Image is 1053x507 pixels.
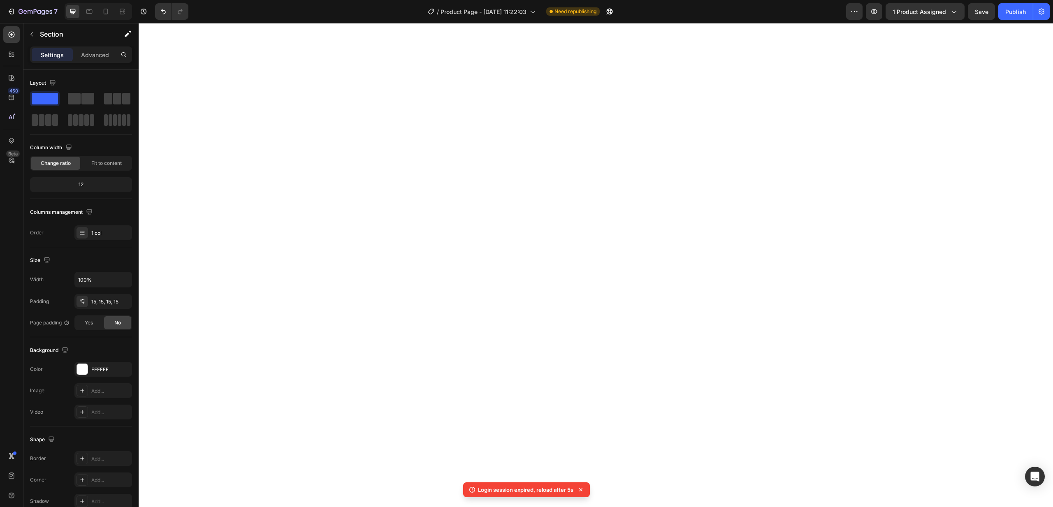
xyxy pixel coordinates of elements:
[54,7,58,16] p: 7
[478,486,573,494] p: Login session expired, reload after 5s
[30,476,46,484] div: Corner
[30,319,70,326] div: Page padding
[91,455,130,463] div: Add...
[32,179,130,190] div: 12
[91,409,130,416] div: Add...
[81,51,109,59] p: Advanced
[554,8,596,15] span: Need republishing
[441,7,526,16] span: Product Page - [DATE] 11:22:03
[975,8,988,15] span: Save
[30,255,52,266] div: Size
[30,345,70,356] div: Background
[155,3,188,20] div: Undo/Redo
[30,408,43,416] div: Video
[968,3,995,20] button: Save
[1025,467,1045,486] div: Open Intercom Messenger
[30,298,49,305] div: Padding
[91,366,130,373] div: FFFFFF
[30,366,43,373] div: Color
[1005,7,1026,16] div: Publish
[91,160,122,167] span: Fit to content
[91,229,130,237] div: 1 col
[30,387,44,394] div: Image
[40,29,107,39] p: Section
[30,434,56,445] div: Shape
[91,498,130,505] div: Add...
[139,23,1053,507] iframe: Design area
[91,298,130,306] div: 15, 15, 15, 15
[886,3,965,20] button: 1 product assigned
[437,7,439,16] span: /
[30,498,49,505] div: Shadow
[91,387,130,395] div: Add...
[6,150,20,157] div: Beta
[30,276,44,283] div: Width
[30,142,74,153] div: Column width
[30,78,58,89] div: Layout
[75,272,132,287] input: Auto
[85,319,93,326] span: Yes
[91,477,130,484] div: Add...
[114,319,121,326] span: No
[8,88,20,94] div: 450
[30,455,46,462] div: Border
[893,7,946,16] span: 1 product assigned
[30,229,44,236] div: Order
[41,160,71,167] span: Change ratio
[3,3,61,20] button: 7
[998,3,1033,20] button: Publish
[30,207,94,218] div: Columns management
[41,51,64,59] p: Settings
